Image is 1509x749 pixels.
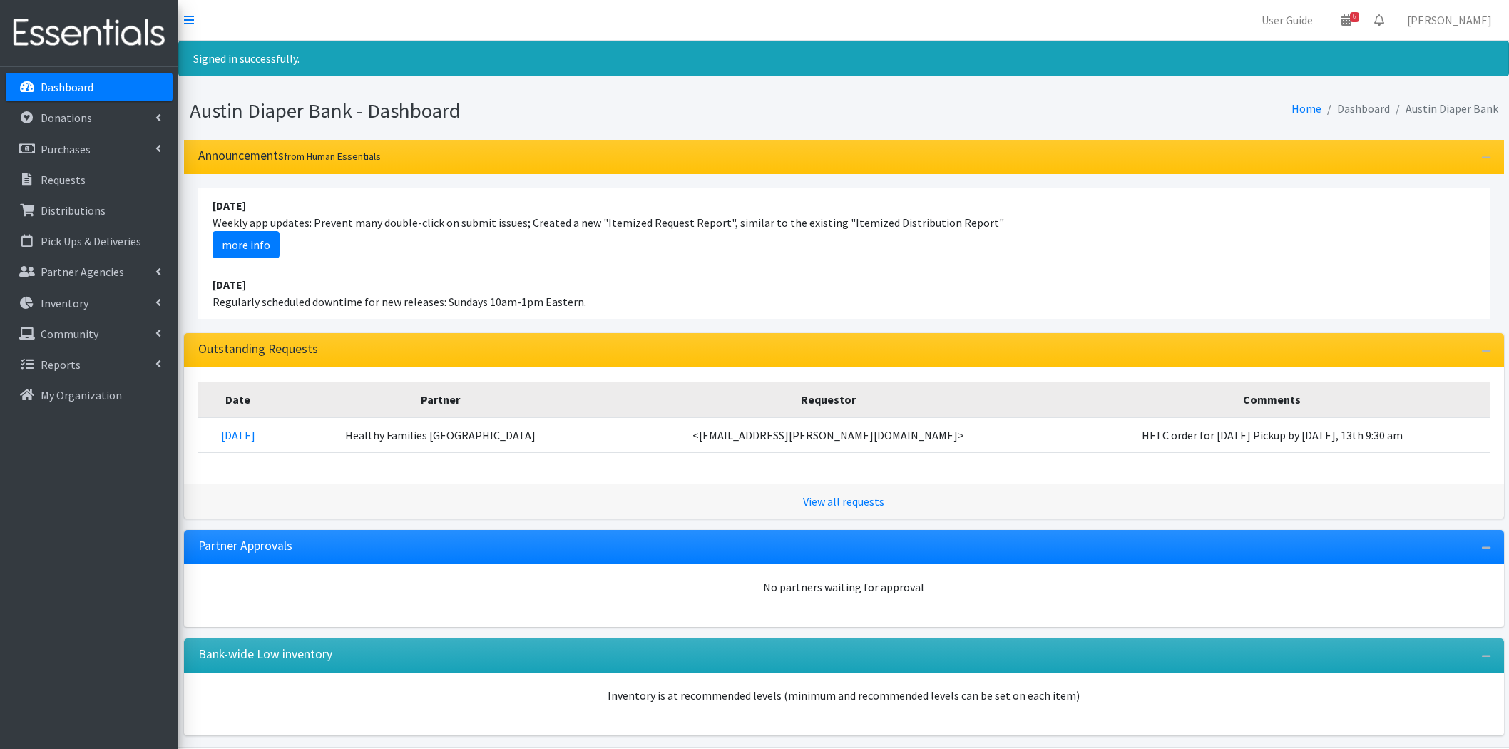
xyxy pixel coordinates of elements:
[213,231,280,258] a: more info
[6,196,173,225] a: Distributions
[178,41,1509,76] div: Signed in successfully.
[1350,12,1359,22] span: 6
[1390,98,1498,119] li: Austin Diaper Bank
[41,296,88,310] p: Inventory
[198,687,1490,704] p: Inventory is at recommended levels (minimum and recommended levels can be set on each item)
[1250,6,1324,34] a: User Guide
[1330,6,1363,34] a: 6
[41,111,92,125] p: Donations
[41,327,98,341] p: Community
[803,494,884,509] a: View all requests
[41,234,141,248] p: Pick Ups & Deliveries
[41,388,122,402] p: My Organization
[213,277,246,292] strong: [DATE]
[6,165,173,194] a: Requests
[41,173,86,187] p: Requests
[6,103,173,132] a: Donations
[603,382,1054,417] th: Requestor
[278,382,603,417] th: Partner
[41,203,106,218] p: Distributions
[6,258,173,286] a: Partner Agencies
[284,150,381,163] small: from Human Essentials
[41,357,81,372] p: Reports
[221,428,255,442] a: [DATE]
[6,289,173,317] a: Inventory
[198,647,332,662] h3: Bank-wide Low inventory
[41,80,93,94] p: Dashboard
[41,265,124,279] p: Partner Agencies
[6,227,173,255] a: Pick Ups & Deliveries
[6,9,173,57] img: HumanEssentials
[603,417,1054,453] td: <[EMAIL_ADDRESS][PERSON_NAME][DOMAIN_NAME]>
[278,417,603,453] td: Healthy Families [GEOGRAPHIC_DATA]
[198,148,381,163] h3: Announcements
[6,381,173,409] a: My Organization
[6,135,173,163] a: Purchases
[6,73,173,101] a: Dashboard
[41,142,91,156] p: Purchases
[198,188,1490,267] li: Weekly app updates: Prevent many double-click on submit issues; Created a new "Itemized Request R...
[1321,98,1390,119] li: Dashboard
[198,267,1490,319] li: Regularly scheduled downtime for new releases: Sundays 10am-1pm Eastern.
[190,98,839,123] h1: Austin Diaper Bank - Dashboard
[1055,417,1490,453] td: HFTC order for [DATE] Pickup by [DATE], 13th 9:30 am
[1055,382,1490,417] th: Comments
[198,382,279,417] th: Date
[1291,101,1321,116] a: Home
[198,539,292,554] h3: Partner Approvals
[213,198,246,213] strong: [DATE]
[1396,6,1503,34] a: [PERSON_NAME]
[6,320,173,348] a: Community
[198,579,1490,596] div: No partners waiting for approval
[6,350,173,379] a: Reports
[198,342,318,357] h3: Outstanding Requests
